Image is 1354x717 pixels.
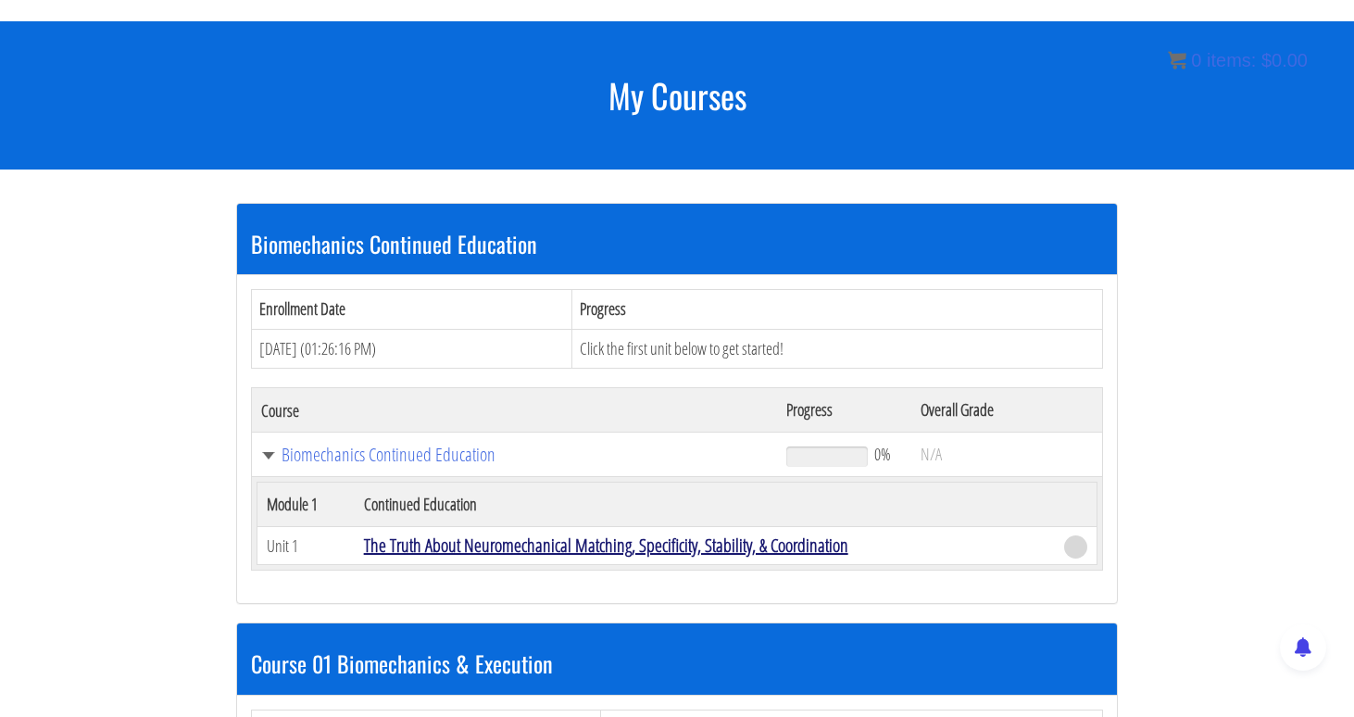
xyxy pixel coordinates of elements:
th: Enrollment Date [252,289,572,329]
th: Progress [777,388,911,433]
img: icon11.png [1168,51,1186,69]
span: $ [1261,50,1272,70]
h3: Biomechanics Continued Education [251,232,1103,256]
th: Module 1 [257,483,355,527]
th: Course [252,388,777,433]
h3: Course 01 Biomechanics & Execution [251,651,1103,675]
a: Biomechanics Continued Education [261,446,768,464]
span: 0 [1191,50,1201,70]
td: Unit 1 [257,527,355,565]
th: Progress [571,289,1102,329]
th: Overall Grade [911,388,1102,433]
td: [DATE] (01:26:16 PM) [252,329,572,369]
bdi: 0.00 [1261,50,1308,70]
span: items: [1207,50,1256,70]
td: N/A [911,433,1102,477]
a: 0 items: $0.00 [1168,50,1308,70]
td: Click the first unit below to get started! [571,329,1102,369]
th: Continued Education [355,483,1055,527]
a: The Truth About Neuromechanical Matching, Specificity, Stability, & Coordination [364,533,848,558]
span: 0% [874,444,891,464]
